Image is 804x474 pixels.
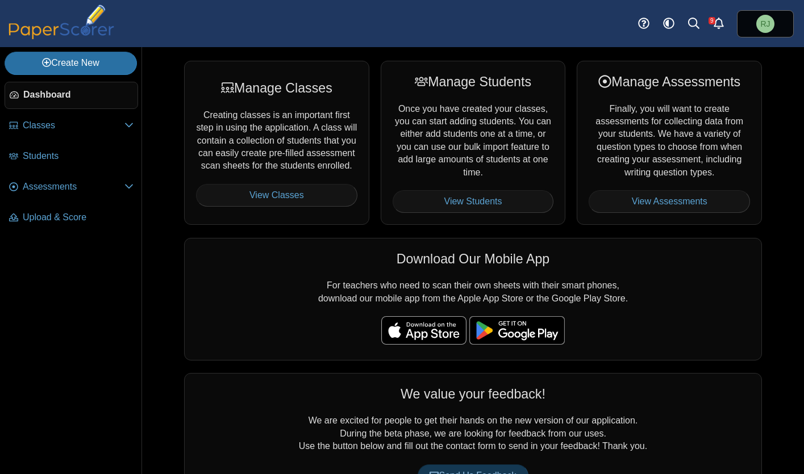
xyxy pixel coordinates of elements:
[23,211,134,224] span: Upload & Score
[184,61,369,225] div: Creating classes is an important first step in using the application. A class will contain a coll...
[706,11,731,36] a: Alerts
[393,190,554,213] a: View Students
[589,190,750,213] a: View Assessments
[196,385,750,403] div: We value your feedback!
[589,73,750,91] div: Manage Assessments
[5,112,138,140] a: Classes
[760,20,770,28] span: Richard Jones
[184,238,762,360] div: For teachers who need to scan their own sheets with their smart phones, download our mobile app f...
[381,61,566,225] div: Once you have created your classes, you can start adding students. You can either add students on...
[5,143,138,170] a: Students
[196,184,357,207] a: View Classes
[756,15,774,33] span: Richard Jones
[23,150,134,162] span: Students
[5,82,138,109] a: Dashboard
[393,73,554,91] div: Manage Students
[23,119,124,132] span: Classes
[5,31,118,41] a: PaperScorer
[5,174,138,201] a: Assessments
[196,79,357,97] div: Manage Classes
[23,181,124,193] span: Assessments
[577,61,762,225] div: Finally, you will want to create assessments for collecting data from your students. We have a va...
[469,316,565,345] img: google-play-badge.png
[5,5,118,39] img: PaperScorer
[196,250,750,268] div: Download Our Mobile App
[737,10,794,37] a: Richard Jones
[5,52,137,74] a: Create New
[23,89,133,101] span: Dashboard
[5,204,138,232] a: Upload & Score
[381,316,466,345] img: apple-store-badge.svg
